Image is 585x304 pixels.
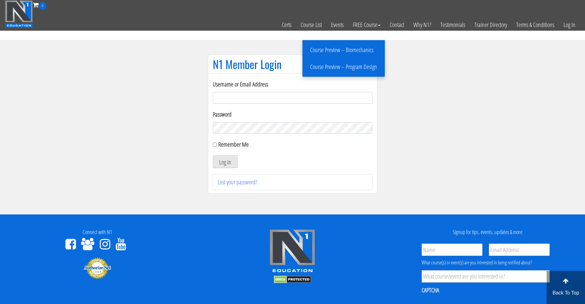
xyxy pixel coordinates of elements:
a: Log In [559,10,580,40]
a: FREE Course [348,10,385,40]
label: Remember Me [218,140,249,148]
img: n1-education [5,0,33,28]
input: What course/event are you interested in? [422,270,550,283]
img: DMCA.com Protection Status [274,276,311,283]
a: Why N1? [409,10,436,40]
a: Course Preview – Program Design [304,62,383,72]
img: n1-edu-logo [269,229,315,275]
button: Log In [213,155,238,168]
a: Certs [277,10,296,40]
a: Course Preview – Biomechanics [304,45,383,56]
a: 0 [33,1,46,9]
a: Events [326,10,348,40]
input: Name [422,244,482,256]
h4: Signup for tips, events, updates & more [395,229,580,235]
a: Testimonials [436,10,470,40]
a: Course List [296,10,326,40]
a: Terms & Conditions [512,10,559,40]
img: Authorize.Net Merchant - Click to Verify [84,257,111,279]
input: Email Address [489,244,550,256]
a: Trainer Directory [470,10,512,40]
a: Lost your password? [218,178,257,186]
span: 0 [39,2,46,10]
h4: Connect with N1 [5,229,190,235]
div: What course(s) or event(s) are you interested in being notified about? [422,259,550,266]
label: Username or Email Address [213,80,372,89]
label: CAPTCHA [422,286,439,294]
h1: N1 Member Login [213,58,372,70]
label: Password [213,110,372,119]
p: Back To Top [547,289,585,297]
a: Contact [385,10,409,40]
